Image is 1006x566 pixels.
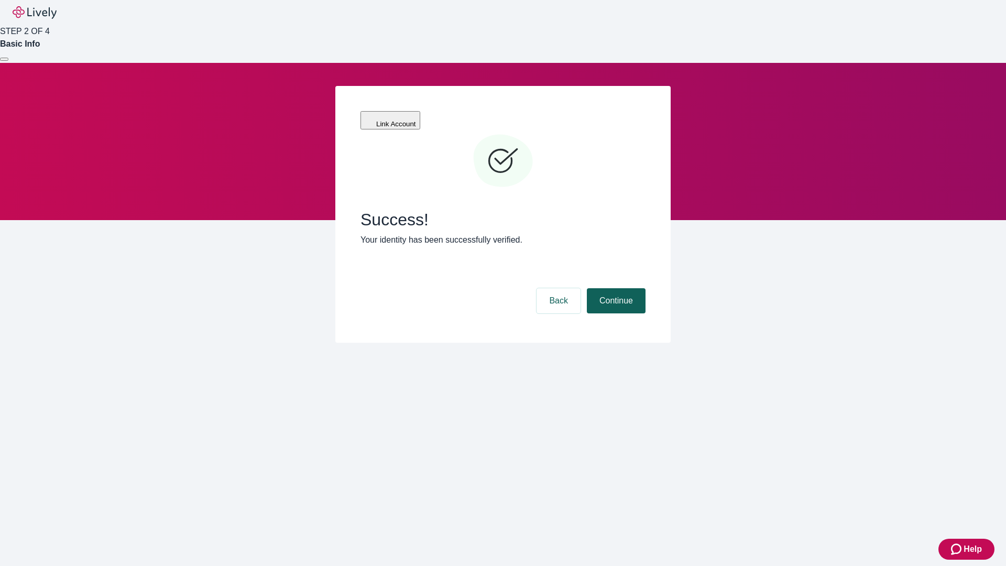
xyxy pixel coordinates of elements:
button: Link Account [360,111,420,129]
p: Your identity has been successfully verified. [360,234,646,246]
button: Continue [587,288,646,313]
svg: Zendesk support icon [951,543,964,556]
button: Back [537,288,581,313]
img: Lively [13,6,57,19]
span: Help [964,543,982,556]
button: Zendesk support iconHelp [938,539,994,560]
svg: Checkmark icon [472,130,534,193]
span: Success! [360,210,646,230]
